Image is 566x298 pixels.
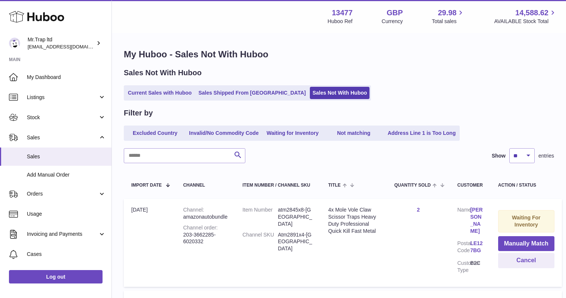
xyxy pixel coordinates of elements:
span: 14,588.62 [515,8,548,18]
a: Not matching [324,127,384,139]
strong: GBP [387,8,403,18]
button: Manually Match [498,236,554,251]
span: Sales [27,153,106,160]
dd: B2C [470,260,483,274]
div: Customer [457,183,483,188]
button: Cancel [498,253,554,268]
dt: Channel SKU [242,231,278,253]
span: Total sales [432,18,465,25]
div: Currency [382,18,403,25]
span: Import date [131,183,162,188]
h2: Filter by [124,108,153,118]
span: Usage [27,210,106,218]
div: 203-3662285-6020332 [183,224,227,245]
a: Invalid/No Commodity Code [186,127,261,139]
span: Quantity Sold [394,183,431,188]
span: Title [328,183,340,188]
div: amazonautobundle [183,206,227,221]
a: [PERSON_NAME] [470,206,483,235]
a: Current Sales with Huboo [125,87,194,99]
label: Show [492,152,506,159]
div: Mr.Trap ltd [28,36,95,50]
span: My Dashboard [27,74,106,81]
img: office@grabacz.eu [9,38,20,49]
span: Sales [27,134,98,141]
dd: Atm2891x4-[GEOGRAPHIC_DATA] [278,231,313,253]
span: Add Manual Order [27,171,106,178]
span: Orders [27,190,98,197]
a: Waiting for Inventory [263,127,323,139]
div: Action / Status [498,183,554,188]
span: entries [538,152,554,159]
a: Sales Not With Huboo [310,87,370,99]
span: Invoicing and Payments [27,231,98,238]
strong: Channel [183,207,204,213]
strong: Waiting For Inventory [512,215,540,228]
a: 14,588.62 AVAILABLE Stock Total [494,8,557,25]
span: Listings [27,94,98,101]
dt: Postal Code [457,240,471,256]
span: Cases [27,251,106,258]
a: LE12 7BG [470,240,483,254]
div: 4x Mole Vole Claw Scissor Traps Heavy Duty Professional Quick Kill Fast Metal [328,206,379,235]
div: Channel [183,183,227,188]
span: AVAILABLE Stock Total [494,18,557,25]
a: Excluded Country [125,127,185,139]
a: Address Line 1 is Too Long [385,127,459,139]
div: Huboo Ref [328,18,353,25]
div: Item Number / Channel SKU [242,183,313,188]
strong: Channel order [183,225,218,231]
dt: Customer Type [457,260,471,274]
dt: Item Number [242,206,278,228]
a: Sales Shipped From [GEOGRAPHIC_DATA] [196,87,308,99]
td: [DATE] [124,199,176,287]
h1: My Huboo - Sales Not With Huboo [124,48,554,60]
dd: atm2845x8-[GEOGRAPHIC_DATA] [278,206,313,228]
span: 29.98 [438,8,456,18]
span: [EMAIL_ADDRESS][DOMAIN_NAME] [28,44,110,50]
strong: 13477 [332,8,353,18]
dt: Name [457,206,471,237]
a: 29.98 Total sales [432,8,465,25]
a: Log out [9,270,103,283]
a: 2 [417,207,420,213]
h2: Sales Not With Huboo [124,68,202,78]
span: Stock [27,114,98,121]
